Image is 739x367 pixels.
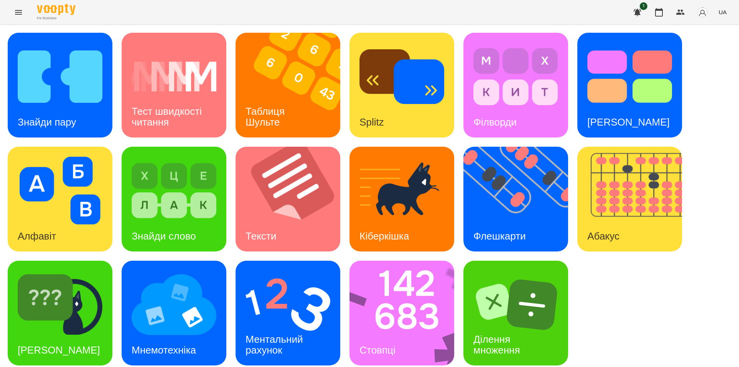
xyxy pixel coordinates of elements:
img: Тест Струпа [587,43,672,111]
img: Тест швидкості читання [132,43,216,111]
img: Знайди слово [132,157,216,225]
h3: Алфавіт [18,230,56,242]
a: СтовпціСтовпці [349,261,454,365]
a: Знайди словоЗнайди слово [122,147,226,251]
h3: Філворди [473,116,517,128]
a: ФілвордиФілворди [463,33,568,137]
img: Алфавіт [18,157,102,225]
img: Флешкарти [463,147,578,251]
a: Ментальний рахунокМентальний рахунок [236,261,340,365]
a: ТекстиТексти [236,147,340,251]
span: UA [719,8,727,16]
img: Splitz [359,43,444,111]
h3: [PERSON_NAME] [587,116,670,128]
h3: Кіберкішка [359,230,409,242]
h3: Флешкарти [473,230,526,242]
img: Мнемотехніка [132,271,216,339]
h3: Ділення множення [473,333,520,355]
img: Знайди пару [18,43,102,111]
img: Знайди Кіберкішку [18,271,102,339]
h3: Splitz [359,116,384,128]
a: МнемотехнікаМнемотехніка [122,261,226,365]
span: 1 [640,2,647,10]
h3: Знайди пару [18,116,76,128]
h3: Мнемотехніка [132,344,196,356]
a: Тест швидкості читанняТест швидкості читання [122,33,226,137]
a: Таблиця ШультеТаблиця Шульте [236,33,340,137]
img: Тексти [236,147,350,251]
a: SplitzSplitz [349,33,454,137]
h3: Абакус [587,230,619,242]
button: Menu [9,3,28,22]
h3: Тексти [246,230,276,242]
span: For Business [37,16,75,21]
a: Ділення множенняДілення множення [463,261,568,365]
a: Знайди паруЗнайди пару [8,33,112,137]
h3: Знайди слово [132,230,196,242]
a: АлфавітАлфавіт [8,147,112,251]
h3: Стовпці [359,344,395,356]
a: АбакусАбакус [577,147,682,251]
h3: Тест швидкості читання [132,106,204,127]
h3: [PERSON_NAME] [18,344,100,356]
img: Ментальний рахунок [246,271,330,339]
a: Тест Струпа[PERSON_NAME] [577,33,682,137]
button: UA [716,5,730,19]
h3: Ментальний рахунок [246,333,306,355]
img: Стовпці [349,261,464,365]
img: Voopty Logo [37,4,75,15]
img: Таблиця Шульте [236,33,350,137]
a: КіберкішкаКіберкішка [349,147,454,251]
img: Філворди [473,43,558,111]
h3: Таблиця Шульте [246,106,288,127]
img: avatar_s.png [697,7,708,18]
img: Абакус [577,147,692,251]
img: Кіберкішка [359,157,444,225]
a: ФлешкартиФлешкарти [463,147,568,251]
img: Ділення множення [473,271,558,339]
a: Знайди Кіберкішку[PERSON_NAME] [8,261,112,365]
